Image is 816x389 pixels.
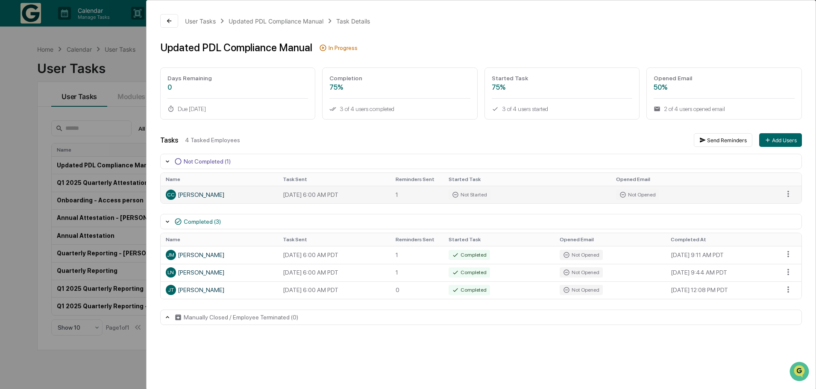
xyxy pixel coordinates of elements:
[278,173,390,186] th: Task Sent
[278,246,390,263] td: [DATE] 6:00 AM PDT
[167,252,174,258] span: JM
[161,233,278,246] th: Name
[62,152,69,159] div: 🗄️
[492,105,633,112] div: 3 of 4 users started
[654,83,795,91] div: 50%
[555,233,666,246] th: Opened Email
[492,83,633,91] div: 75%
[390,173,443,186] th: Reminders Sent
[184,218,221,225] div: Completed (3)
[161,173,278,186] th: Name
[167,269,174,275] span: LN
[168,287,174,293] span: JT
[9,65,24,81] img: 1746055101610-c473b297-6a78-478c-a979-82029cc54cd1
[278,281,390,299] td: [DATE] 6:00 AM PDT
[449,285,490,295] div: Completed
[70,152,106,160] span: Attestations
[9,108,22,122] img: Christy Clarin
[390,186,443,203] td: 1
[5,148,59,164] a: 🖐️Preclearance
[278,186,390,203] td: [DATE] 6:00 AM PDT
[449,190,490,200] div: Not Started
[167,75,308,82] div: Days Remaining
[167,83,308,91] div: 0
[18,65,33,81] img: 4531339965365_218c74b014194aa58b9b_72.jpg
[60,188,103,195] a: Powered byPylon
[443,233,555,246] th: Started Task
[654,75,795,82] div: Opened Email
[492,75,633,82] div: Started Task
[616,190,659,200] div: Not Opened
[26,116,69,123] span: [PERSON_NAME]
[329,44,358,51] div: In Progress
[666,233,778,246] th: Completed At
[17,168,54,176] span: Data Lookup
[278,264,390,281] td: [DATE] 6:00 AM PDT
[329,75,470,82] div: Completion
[167,105,308,112] div: Due [DATE]
[336,18,370,25] div: Task Details
[560,250,603,260] div: Not Opened
[759,133,802,147] button: Add Users
[278,233,390,246] th: Task Sent
[9,95,57,102] div: Past conversations
[560,267,603,278] div: Not Opened
[71,116,74,123] span: •
[184,158,231,165] div: Not Completed (1)
[611,173,778,186] th: Opened Email
[185,137,687,143] div: 4 Tasked Employees
[390,264,443,281] td: 1
[443,173,611,186] th: Started Task
[38,74,117,81] div: We're available if you need us!
[329,105,470,112] div: 3 of 4 users completed
[390,246,443,263] td: 1
[166,250,273,260] div: [PERSON_NAME]
[229,18,323,25] div: Updated PDL Compliance Manual
[789,361,812,384] iframe: Open customer support
[654,105,795,112] div: 2 of 4 users opened email
[449,267,490,278] div: Completed
[666,281,778,299] td: [DATE] 12:08 PM PDT
[9,18,156,32] p: How can we help?
[76,116,93,123] span: [DATE]
[560,285,603,295] div: Not Opened
[167,192,175,198] span: CC
[390,281,443,299] td: 0
[166,267,273,278] div: [PERSON_NAME]
[329,83,470,91] div: 75%
[145,68,156,78] button: Start new chat
[160,136,178,144] div: Tasks
[666,264,778,281] td: [DATE] 9:44 AM PDT
[166,190,273,200] div: [PERSON_NAME]
[694,133,752,147] button: Send Reminders
[132,93,156,103] button: See all
[38,65,140,74] div: Start new chat
[59,148,109,164] a: 🗄️Attestations
[166,285,273,295] div: [PERSON_NAME]
[390,233,443,246] th: Reminders Sent
[160,41,312,54] div: Updated PDL Compliance Manual
[9,152,15,159] div: 🖐️
[185,18,216,25] div: User Tasks
[85,189,103,195] span: Pylon
[666,246,778,263] td: [DATE] 9:11 AM PDT
[184,314,298,321] div: Manually Closed / Employee Terminated (0)
[449,250,490,260] div: Completed
[5,164,57,180] a: 🔎Data Lookup
[9,169,15,175] div: 🔎
[17,152,55,160] span: Preclearance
